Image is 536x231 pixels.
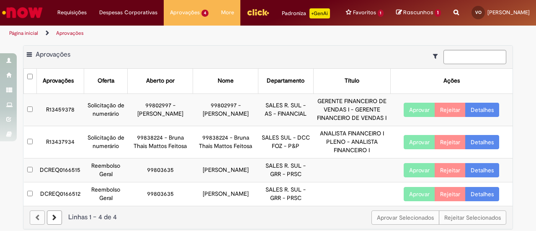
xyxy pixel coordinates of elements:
[435,187,466,201] button: Rejeitar
[345,77,359,85] div: Título
[465,187,499,201] a: Detalhes
[84,93,127,126] td: Solicitação de numerário
[258,126,314,158] td: SALES SUL - DCC FOZ - P&P
[435,163,466,177] button: Rejeitar
[1,4,44,21] img: ServiceNow
[465,163,499,177] a: Detalhes
[193,182,258,205] td: [PERSON_NAME]
[193,158,258,182] td: [PERSON_NAME]
[36,69,84,93] th: Aprovações
[98,77,114,85] div: Oferta
[193,126,258,158] td: 99838224 - Bruna Thais Mattos Feitosa
[36,93,84,126] td: R13459378
[282,8,330,18] div: Padroniza
[404,187,435,201] button: Aprovar
[258,158,314,182] td: SALES R. SUL - GRR - PRSC
[218,77,234,85] div: Nome
[443,77,460,85] div: Ações
[36,158,84,182] td: DCREQ0166515
[258,93,314,126] td: SALES R. SUL - AS - FINANCIAL
[57,8,87,17] span: Requisições
[475,10,482,15] span: VO
[267,77,304,85] div: Departamento
[353,8,376,17] span: Favoritos
[404,103,435,117] button: Aprovar
[36,182,84,205] td: DCREQ0166512
[247,6,269,18] img: click_logo_yellow_360x200.png
[128,93,193,126] td: 99802997 - [PERSON_NAME]
[378,10,384,17] span: 1
[435,9,441,17] span: 1
[465,103,499,117] a: Detalhes
[6,26,351,41] ul: Trilhas de página
[56,30,84,36] a: Aprovações
[170,8,200,17] span: Aprovações
[465,135,499,149] a: Detalhes
[201,10,209,17] span: 4
[128,182,193,205] td: 99803635
[84,182,127,205] td: Reembolso Geral
[221,8,234,17] span: More
[435,103,466,117] button: Rejeitar
[36,50,70,59] span: Aprovações
[146,77,175,85] div: Aberto por
[9,30,38,36] a: Página inicial
[313,126,390,158] td: ANALISTA FINANCEIRO I PLENO - ANALISTA FINANCEIRO I
[313,93,390,126] td: GERENTE FINANCEIRO DE VENDAS I - GERENTE FINANCEIRO DE VENDAS I
[309,8,330,18] p: +GenAi
[36,126,84,158] td: R13437934
[258,182,314,205] td: SALES R. SUL - GRR - PRSC
[404,135,435,149] button: Aprovar
[30,213,506,222] div: Linhas 1 − 4 de 4
[99,8,157,17] span: Despesas Corporativas
[84,126,127,158] td: Solicitação de numerário
[193,93,258,126] td: 99802997 - [PERSON_NAME]
[487,9,530,16] span: [PERSON_NAME]
[435,135,466,149] button: Rejeitar
[43,77,74,85] div: Aprovações
[404,163,435,177] button: Aprovar
[128,126,193,158] td: 99838224 - Bruna Thais Mattos Feitosa
[128,158,193,182] td: 99803635
[396,9,441,17] a: Rascunhos
[433,53,442,59] i: Mostrar filtros para: Suas Solicitações
[84,158,127,182] td: Reembolso Geral
[403,8,433,16] span: Rascunhos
